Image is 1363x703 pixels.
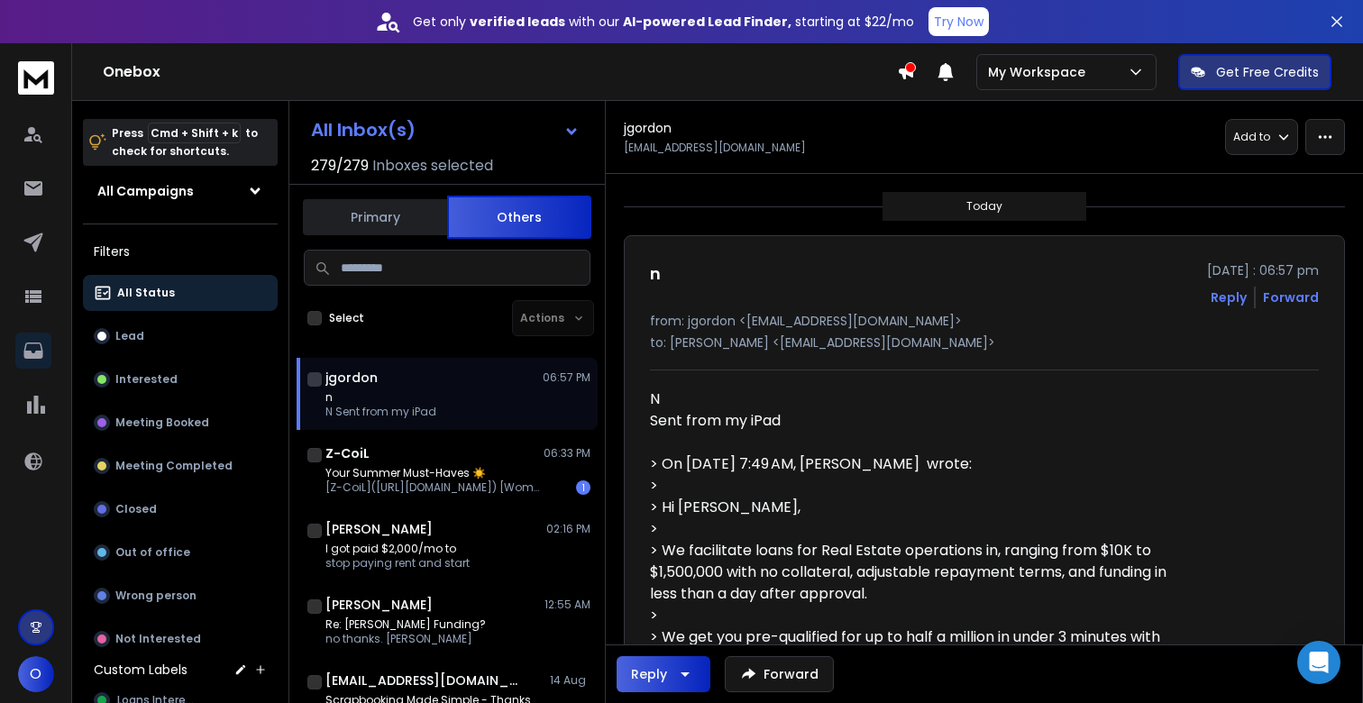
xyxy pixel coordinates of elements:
[1216,63,1319,81] p: Get Free Credits
[297,112,594,148] button: All Inbox(s)
[103,61,897,83] h1: Onebox
[311,121,416,139] h1: All Inbox(s)
[325,405,436,419] p: N Sent from my iPad
[544,446,590,461] p: 06:33 PM
[325,369,378,387] h1: jgordon
[1263,288,1319,306] div: Forward
[303,197,447,237] button: Primary
[83,491,278,527] button: Closed
[18,656,54,692] button: O
[544,598,590,612] p: 12:55 AM
[325,444,370,462] h1: Z-CoiL
[624,141,806,155] p: [EMAIL_ADDRESS][DOMAIN_NAME]
[650,312,1319,330] p: from: jgordon <[EMAIL_ADDRESS][DOMAIN_NAME]>
[447,196,591,239] button: Others
[115,545,190,560] p: Out of office
[1211,288,1247,306] button: Reply
[97,182,194,200] h1: All Campaigns
[325,632,486,646] p: no thanks. [PERSON_NAME]
[1207,261,1319,279] p: [DATE] : 06:57 pm
[576,480,590,495] div: 1
[617,656,710,692] button: Reply
[631,665,667,683] div: Reply
[115,459,233,473] p: Meeting Completed
[83,621,278,657] button: Not Interested
[83,448,278,484] button: Meeting Completed
[115,415,209,430] p: Meeting Booked
[83,361,278,397] button: Interested
[934,13,983,31] p: Try Now
[83,239,278,264] h3: Filters
[325,671,524,689] h1: [EMAIL_ADDRESS][DOMAIN_NAME]
[325,390,436,405] p: n
[83,173,278,209] button: All Campaigns
[115,329,144,343] p: Lead
[325,542,470,556] p: I got paid $2,000/mo to
[325,596,433,614] h1: [PERSON_NAME]
[112,124,258,160] p: Press to check for shortcuts.
[115,589,197,603] p: Wrong person
[325,466,542,480] p: Your Summer Must-Haves ☀️
[966,199,1002,214] p: Today
[650,261,661,287] h1: n
[329,311,364,325] label: Select
[928,7,989,36] button: Try Now
[325,520,433,538] h1: [PERSON_NAME]
[325,480,542,495] p: [Z-CoiL]([URL][DOMAIN_NAME]) [Women]([URL][DOMAIN_NAME]) [Men]([URL][DOMAIN_NAME]) [How It Works]...
[115,502,157,516] p: Closed
[623,13,791,31] strong: AI-powered Lead Finder,
[311,155,369,177] span: 279 / 279
[1178,54,1331,90] button: Get Free Credits
[372,155,493,177] h3: Inboxes selected
[83,534,278,571] button: Out of office
[325,556,470,571] p: stop paying rent and start
[94,661,188,679] h3: Custom Labels
[650,333,1319,351] p: to: [PERSON_NAME] <[EMAIL_ADDRESS][DOMAIN_NAME]>
[413,13,914,31] p: Get only with our starting at $22/mo
[117,286,175,300] p: All Status
[83,405,278,441] button: Meeting Booked
[725,656,834,692] button: Forward
[470,13,565,31] strong: verified leads
[18,61,54,95] img: logo
[988,63,1093,81] p: My Workspace
[624,119,672,137] h1: jgordon
[1233,130,1270,144] p: Add to
[325,617,486,632] p: Re: [PERSON_NAME] Funding?
[543,370,590,385] p: 06:57 PM
[1297,641,1340,684] div: Open Intercom Messenger
[148,123,241,143] span: Cmd + Shift + k
[115,632,201,646] p: Not Interested
[83,275,278,311] button: All Status
[83,318,278,354] button: Lead
[550,673,590,688] p: 14 Aug
[115,372,178,387] p: Interested
[546,522,590,536] p: 02:16 PM
[83,578,278,614] button: Wrong person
